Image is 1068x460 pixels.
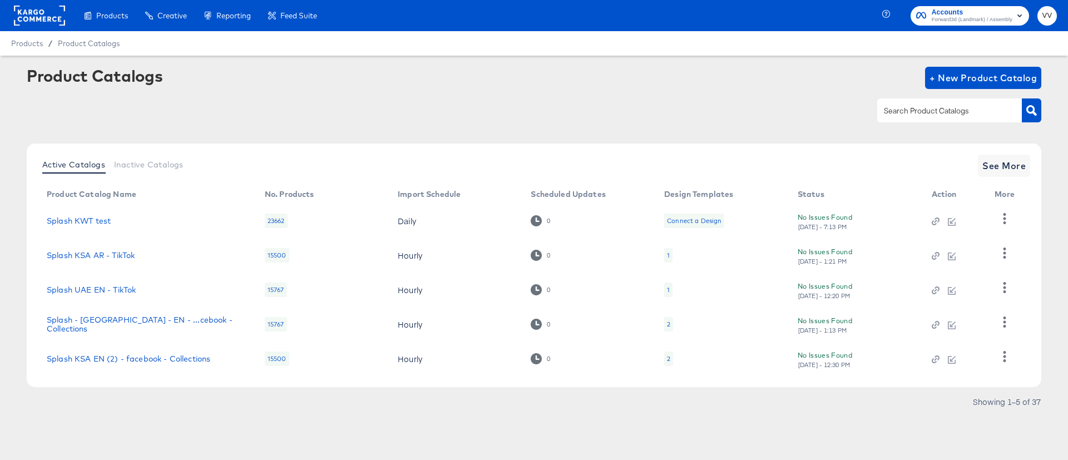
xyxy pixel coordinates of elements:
[929,70,1037,86] span: + New Product Catalog
[546,217,551,225] div: 0
[664,317,673,332] div: 2
[978,155,1030,177] button: See More
[789,186,923,204] th: Status
[531,319,550,329] div: 0
[531,284,550,295] div: 0
[47,190,136,199] div: Product Catalog Name
[531,250,550,260] div: 0
[531,353,550,364] div: 0
[27,67,162,85] div: Product Catalogs
[58,39,120,48] a: Product Catalogs
[389,342,522,376] td: Hourly
[531,190,606,199] div: Scheduled Updates
[11,39,43,48] span: Products
[216,11,251,20] span: Reporting
[667,320,670,329] div: 2
[47,354,210,363] a: Splash KSA EN (2) - facebook - Collections
[664,214,724,228] div: Connect a Design
[531,215,550,226] div: 0
[42,160,105,169] span: Active Catalogs
[664,352,673,366] div: 2
[265,248,289,263] div: 15500
[96,11,128,20] span: Products
[389,204,522,238] td: Daily
[389,307,522,342] td: Hourly
[664,190,733,199] div: Design Templates
[114,160,184,169] span: Inactive Catalogs
[47,216,111,225] a: Splash KWT test
[43,39,58,48] span: /
[389,273,522,307] td: Hourly
[664,283,673,297] div: 1
[986,186,1028,204] th: More
[265,190,314,199] div: No. Products
[923,186,986,204] th: Action
[157,11,187,20] span: Creative
[667,251,670,260] div: 1
[265,214,288,228] div: 23662
[932,7,1012,18] span: Accounts
[47,285,136,294] a: Splash UAE EN - TikTok
[546,320,551,328] div: 0
[546,355,551,363] div: 0
[667,354,670,363] div: 2
[667,285,670,294] div: 1
[664,248,673,263] div: 1
[1042,9,1052,22] span: VV
[280,11,317,20] span: Feed Suite
[265,283,287,297] div: 15767
[925,67,1041,89] button: + New Product Catalog
[911,6,1029,26] button: AccountsForward3d (Landmark) / Assembly
[932,16,1012,24] span: Forward3d (Landmark) / Assembly
[47,315,243,333] a: Splash - [GEOGRAPHIC_DATA] - EN - ...cebook - Collections
[265,352,289,366] div: 15500
[667,216,721,225] div: Connect a Design
[398,190,461,199] div: Import Schedule
[1037,6,1057,26] button: VV
[982,158,1026,174] span: See More
[546,251,551,259] div: 0
[389,238,522,273] td: Hourly
[546,286,551,294] div: 0
[47,251,135,260] a: Splash KSA AR - TikTok
[972,398,1041,405] div: Showing 1–5 of 37
[882,105,1000,117] input: Search Product Catalogs
[265,317,287,332] div: 15767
